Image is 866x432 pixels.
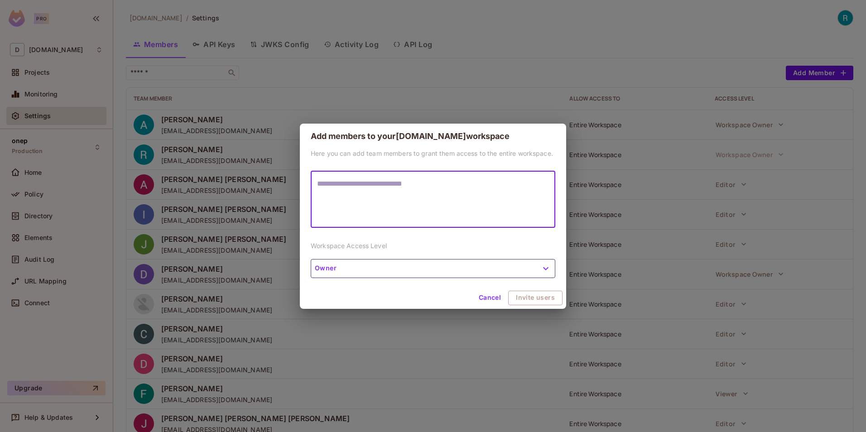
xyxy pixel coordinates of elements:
p: Here you can add team members to grant them access to the entire workspace. [311,149,555,158]
p: Workspace Access Level [311,241,555,250]
button: Cancel [475,291,505,305]
button: Owner [311,259,555,278]
button: Invite users [508,291,563,305]
h2: Add members to your [DOMAIN_NAME] workspace [300,124,566,149]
